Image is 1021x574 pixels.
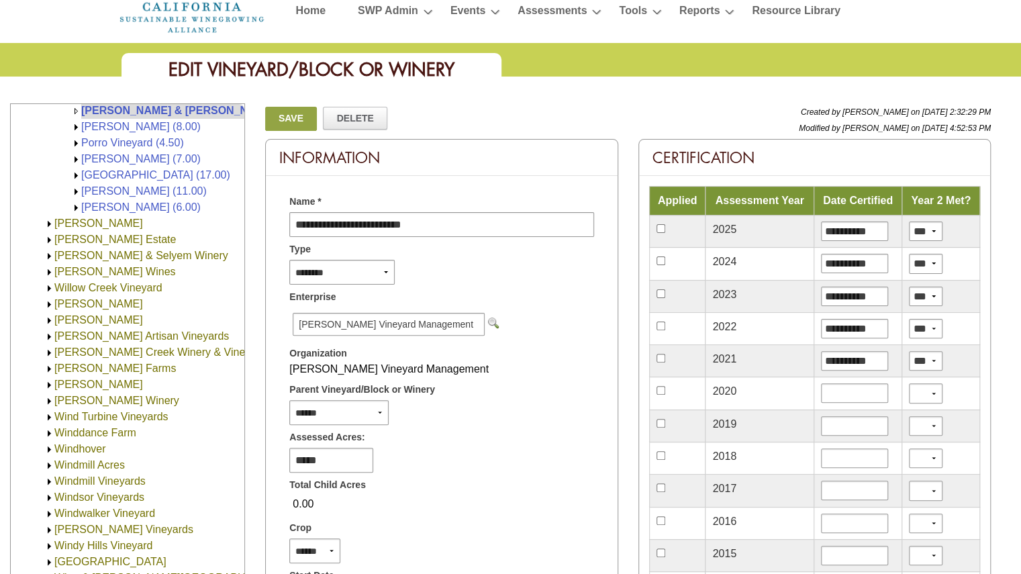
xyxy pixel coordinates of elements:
[71,171,81,181] img: Expand Three Oaks (17.00)
[712,548,736,559] span: 2015
[289,242,311,256] span: Type
[712,483,736,494] span: 2017
[44,299,54,309] img: Expand Wilson Ag
[712,516,736,527] span: 2016
[54,395,179,406] a: [PERSON_NAME] Winery
[712,256,736,267] span: 2024
[44,348,54,358] img: Expand Wilson Creek Winery & Vineyards
[293,313,485,336] span: [PERSON_NAME] Vineyard Management
[44,557,54,567] img: Expand Windy Oaks Estate
[54,411,168,422] a: Wind Turbine Vineyards
[712,385,736,397] span: 2020
[814,187,902,216] td: Date Certified
[44,267,54,277] img: Expand Williamson Wines
[266,140,617,176] div: Information
[54,314,143,326] a: [PERSON_NAME]
[44,235,54,245] img: Expand William Hill Estate
[44,316,54,326] img: Expand Wilson Ag
[44,541,54,551] img: Expand Windy Hills Vineyard
[289,383,435,397] span: Parent Vineyard/Block or Winery
[44,525,54,535] img: Expand Windy Hill Vineyards
[168,58,454,81] span: Edit Vineyard/Block or Winery
[679,1,720,25] a: Reports
[44,380,54,390] img: Expand Wilson Vineyards
[323,107,387,130] a: Delete
[81,121,201,132] a: [PERSON_NAME] (8.00)
[289,195,321,209] span: Name *
[44,477,54,487] img: Expand Windmill Vineyards
[71,187,81,197] img: Expand Umino Vineyard (11.00)
[289,363,489,375] span: [PERSON_NAME] Vineyard Management
[54,330,229,342] a: [PERSON_NAME] Artisan Vineyards
[81,137,184,148] a: Porro Vineyard (4.50)
[44,461,54,471] img: Expand Windmill Acres
[54,459,125,471] a: Windmill Acres
[712,450,736,462] span: 2018
[54,427,136,438] a: Winddance Farm
[712,289,736,300] span: 2023
[639,140,990,176] div: Certification
[518,1,587,25] a: Assessments
[44,428,54,438] img: Expand Winddance Farm
[712,353,736,365] span: 2021
[44,396,54,406] img: Expand Wilson Winery
[649,187,706,216] td: Applied
[54,540,152,551] a: Windy Hills Vineyard
[44,364,54,374] img: Expand Wilson Farms
[289,346,347,361] span: Organization
[712,224,736,235] span: 2025
[902,187,980,216] td: Year 2 Met?
[752,1,840,25] a: Resource Library
[54,218,143,229] a: [PERSON_NAME]
[44,251,54,261] img: Expand Williams & Selyem Winery
[81,153,201,164] a: [PERSON_NAME] (7.00)
[706,187,814,216] td: Assessment Year
[44,283,54,293] img: Expand Willow Creek Vineyard
[54,508,155,519] a: Windwalker Vineyard
[54,250,228,261] a: [PERSON_NAME] & Selyem Winery
[44,509,54,519] img: Expand Windwalker Vineyard
[54,363,176,374] a: [PERSON_NAME] Farms
[712,418,736,430] span: 2019
[54,234,176,245] a: [PERSON_NAME] Estate
[81,201,201,213] a: [PERSON_NAME] (6.00)
[44,332,54,342] img: Expand Wilson Artisan Vineyards
[54,556,166,567] a: [GEOGRAPHIC_DATA]
[44,444,54,455] img: Expand Windhover
[289,430,364,444] span: Assessed Acres:
[296,1,326,25] a: Home
[71,203,81,213] img: Expand Valkyrie Vineyard (6.00)
[54,491,144,503] a: Windsor Vineyards
[54,475,146,487] a: Windmill Vineyards
[44,412,54,422] img: Expand Wind Turbine Vineyards
[81,185,207,197] a: [PERSON_NAME] (11.00)
[54,282,162,293] a: Willow Creek Vineyard
[54,443,105,455] a: Windhover
[289,290,336,304] span: Enterprise
[54,266,175,277] a: [PERSON_NAME] Wines
[358,1,418,25] a: SWP Admin
[289,521,311,535] span: Crop
[71,138,81,148] img: Expand Porro Vineyard (4.50)
[712,321,736,332] span: 2022
[44,493,54,503] img: Expand Windsor Vineyards
[54,298,143,309] a: [PERSON_NAME]
[289,493,317,516] span: 0.00
[289,478,366,492] span: Total Child Acres
[619,1,646,25] a: Tools
[54,524,193,535] a: [PERSON_NAME] Vineyards
[799,107,991,133] span: Created by [PERSON_NAME] on [DATE] 2:32:29 PM Modified by [PERSON_NAME] on [DATE] 4:52:53 PM
[54,379,143,390] a: [PERSON_NAME]
[265,107,316,131] a: Save
[54,346,271,358] a: [PERSON_NAME] Creek Winery & Vineyards
[71,122,81,132] img: Expand Pennacchio (8.00)
[450,1,485,25] a: Events
[81,105,360,116] a: [PERSON_NAME] & [PERSON_NAME] Vineyard (15.00)
[81,169,230,181] a: [GEOGRAPHIC_DATA] (17.00)
[71,154,81,164] img: Expand Schneider Vineyard (7.00)
[44,219,54,229] img: Expand William Gordon Winery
